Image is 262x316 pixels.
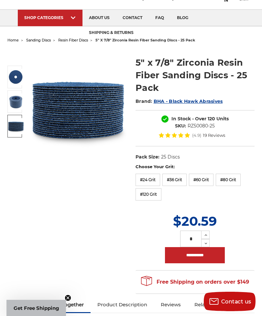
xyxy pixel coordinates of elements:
a: Product Description [91,298,154,312]
h1: 5" x 7/8" Zirconia Resin Fiber Sanding Discs - 25 Pack [136,56,255,94]
span: Get Free Shipping [14,305,59,311]
a: home [7,38,19,42]
a: sanding discs [26,38,51,42]
img: 5 inch zirc resin fiber disc [8,69,24,85]
img: 5 inch zirconia resin fiber discs [8,93,24,110]
a: contact [116,10,149,26]
a: shipping & returns [82,25,140,41]
dd: RZ50080-25 [188,123,215,129]
a: Related Products [188,298,244,312]
a: Reviews [154,298,188,312]
a: resin fiber discs [58,38,88,42]
span: $20.59 [173,213,217,229]
dt: Pack Size: [136,154,159,160]
span: (4.9) [192,133,201,137]
span: 120 [208,116,215,122]
dd: 25 Discs [161,154,180,160]
span: Contact us [221,299,251,305]
span: Units [216,116,229,122]
span: - Over [192,116,206,122]
span: 19 Reviews [203,133,225,137]
span: Brand: [136,98,152,104]
div: Get Free ShippingClose teaser [6,300,66,316]
button: Contact us [204,292,256,311]
a: Frequently Bought Together [7,298,91,312]
span: In Stock [171,116,191,122]
span: 5" x 7/8" zirconia resin fiber sanding discs - 25 pack [95,38,195,42]
a: faq [149,10,170,26]
span: Free Shipping on orders over $149 [141,276,249,289]
img: 5" zirconia resin fibre discs [8,118,24,134]
label: Choose Your Grit: [136,164,255,170]
dt: SKU: [175,123,186,129]
a: BHA - Black Hawk Abrasives [154,98,223,104]
img: 5 inch zirc resin fiber disc [29,60,126,157]
a: blog [170,10,195,26]
a: about us [82,10,116,26]
div: SHOP CATEGORIES [24,15,76,20]
button: Close teaser [65,295,71,301]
